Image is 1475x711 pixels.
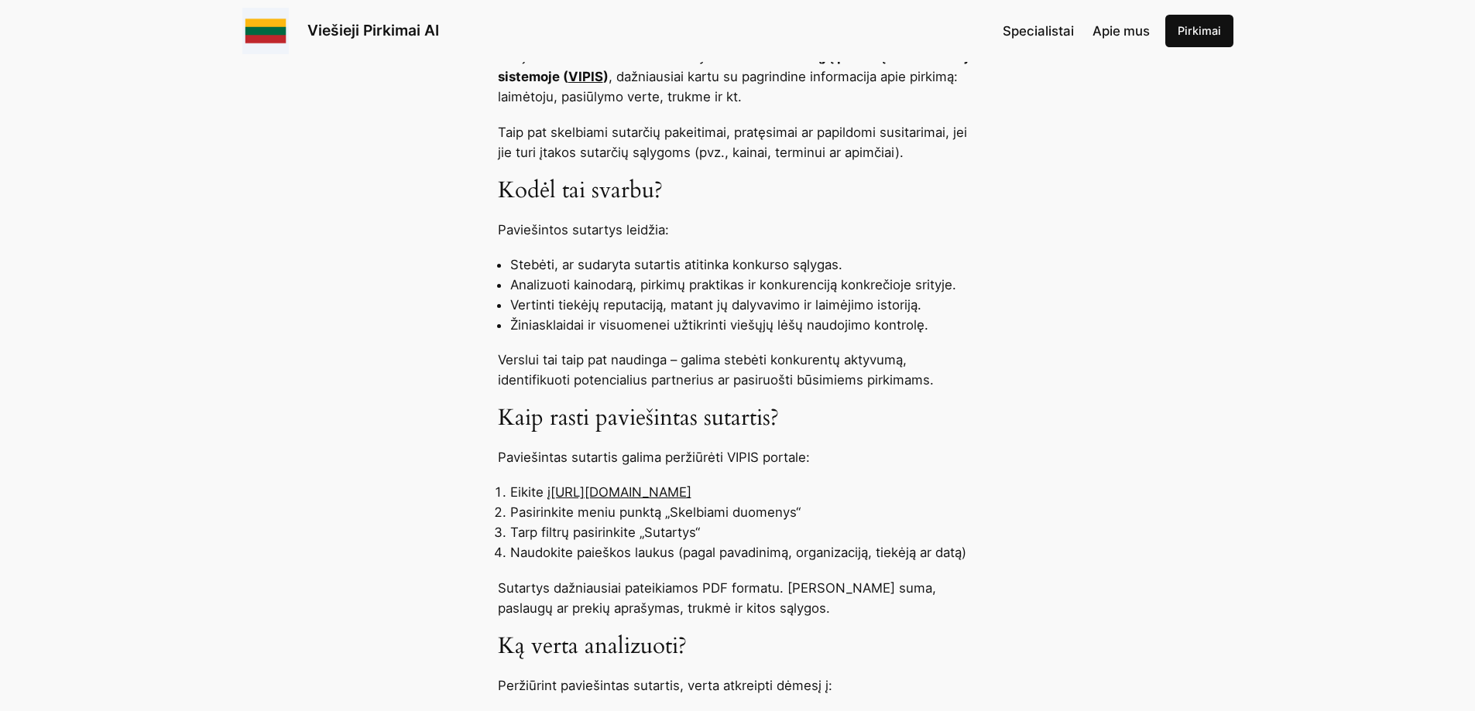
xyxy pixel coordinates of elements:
[498,220,978,240] p: Paviešintos sutartys leidžia:
[498,405,978,432] h3: Kaip rasti paviešintas sutartis?
[1003,21,1150,41] nav: Navigation
[510,502,978,522] li: Pasirinkite meniu punktą „Skelbiami duomenys“
[242,8,289,54] img: Viešieji pirkimai logo
[498,447,978,467] p: Paviešintas sutartis galima peržiūrėti VIPIS portale:
[498,177,978,205] h3: Kodėl tai svarbu?
[1093,23,1150,39] span: Apie mus
[498,675,978,696] p: Peržiūrint paviešintas sutartis, verta atkreipti dėmesį į:
[510,255,978,275] li: Stebėti, ar sudaryta sutartis atitinka konkurso sąlygas.
[510,315,978,335] li: Žiniasklaidai ir visuomenei užtikrinti viešųjų lėšų naudojimo kontrolę.
[498,633,978,661] h3: Ką verta analizuoti?
[1093,21,1150,41] a: Apie mus
[551,484,691,500] a: [URL][DOMAIN_NAME]
[498,122,978,162] p: Taip pat skelbiami sutarčių pakeitimai, pratęsimai ar papildomi susitarimai, jei jie turi įtakos ...
[498,350,978,390] p: Verslui tai taip pat naudinga – galima stebėti konkurentų aktyvumą, identifikuoti potencialius pa...
[1003,21,1074,41] a: Specialistai
[307,21,439,39] a: Viešieji Pirkimai AI
[568,69,603,84] a: VIPIS
[1003,23,1074,39] span: Specialistai
[510,522,978,542] li: Tarp filtrų pasirinkite „Sutartys“
[510,275,978,295] li: Analizuoti kainodarą, pirkimų praktikas ir konkurenciją konkrečioje srityje.
[1165,15,1233,47] a: Pirkimai
[510,542,978,562] li: Naudokite paieškos laukus (pagal pavadinimą, organizaciją, tiekėją ar datą)
[510,482,978,502] li: Eikite į
[498,578,978,618] p: Sutartys dažniausiai pateikiamos PDF formatu. [PERSON_NAME] suma, paslaugų ar prekių aprašymas, t...
[510,295,978,315] li: Vertinti tiekėjų reputaciją, matant jų dalyvavimo ir laimėjimo istoriją.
